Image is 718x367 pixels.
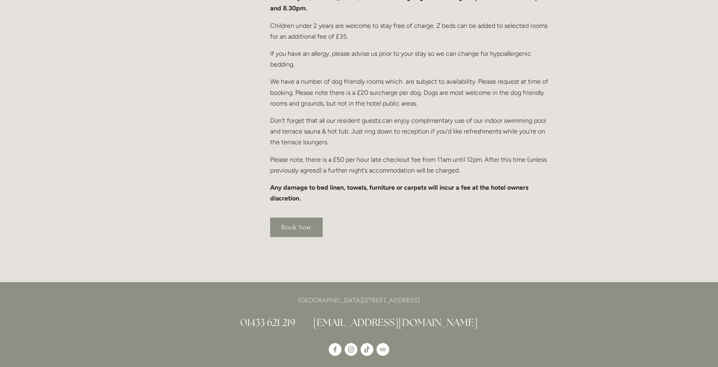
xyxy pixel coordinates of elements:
[329,343,341,356] a: Losehill House Hotel & Spa
[270,20,549,42] p: Children under 2 years are welcome to stay free of charge. Z beds can be added to selected rooms ...
[169,295,549,306] p: [GEOGRAPHIC_DATA][STREET_ADDRESS]
[361,343,373,356] a: TikTok
[270,154,549,176] p: Please note, there is a £50 per hour late checkout fee from 11am until 12pm. After this time (unl...
[345,343,357,356] a: Instagram
[240,316,295,329] a: 01433 621 219
[270,184,530,202] strong: Any damage to bed linen, towels, furniture or carpets will incur a fee at the hotel owners discre...
[270,76,549,109] p: We have a number of dog friendly rooms which are subject to availability. Please request at time ...
[377,343,389,356] a: TripAdvisor
[313,316,478,329] a: [EMAIL_ADDRESS][DOMAIN_NAME]
[270,218,323,237] a: Book Now
[270,115,549,148] p: Don't forget that all our resident guests can enjoy complimentary use of our indoor swimming pool...
[270,48,549,70] p: If you have an allergy, please advise us prior to your stay so we can change for hypoallergenic b...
